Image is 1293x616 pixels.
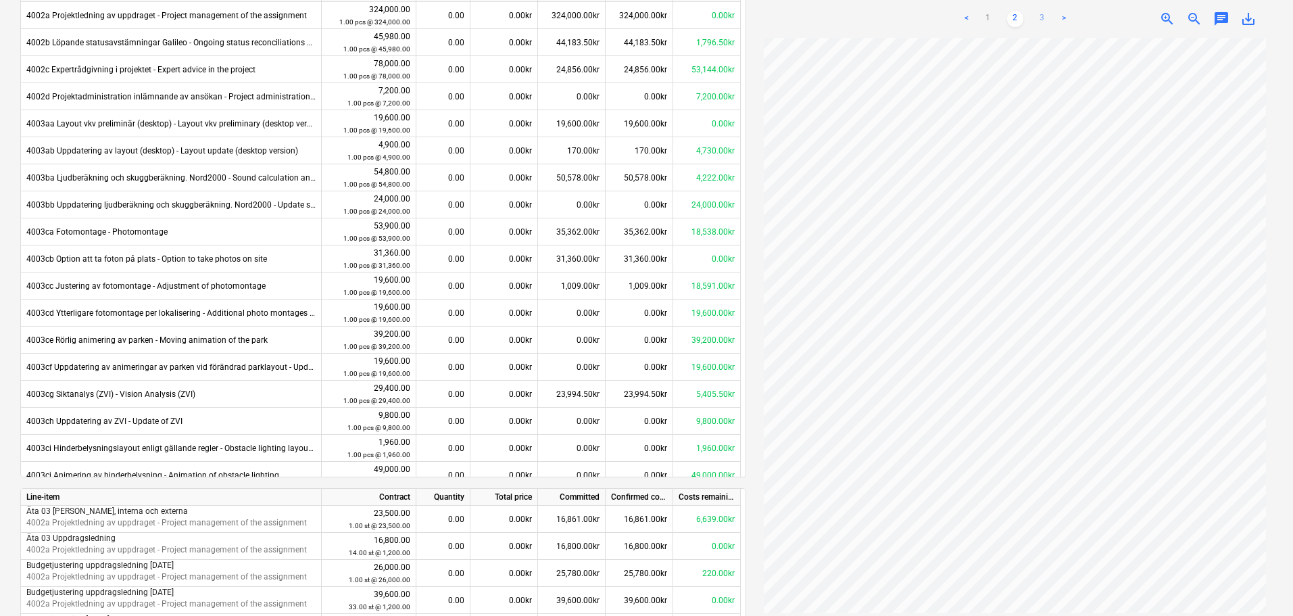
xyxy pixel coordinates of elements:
small: 1.00 pcs @ 4,900.00 [347,153,410,161]
small: 1.00 pcs @ 19,600.00 [343,289,410,296]
div: 19,600.00kr [673,354,741,381]
div: Confirmed costs [606,489,673,506]
span: 4003cg Siktanalys (ZVI) - Vision Analysis (ZVI) [26,389,195,399]
span: 4003cc Justering av fotomontage - Adjustment of photomontage [26,281,266,291]
div: 170.00kr [538,137,606,164]
span: 4002a Projektledning av uppdraget - Project management of the assignment [26,11,307,20]
div: 324,000.00kr [606,2,673,29]
div: 0.00 [416,587,470,614]
div: 1,960.00 [327,436,410,461]
div: Line-item [21,489,322,506]
div: 7,200.00 [327,85,410,110]
span: 4003ch Uppdatering av ZVI - Update of ZVI [26,417,182,426]
div: 24,000.00kr [673,191,741,218]
span: 4002d Projektadministration inlämnande av ansökan - Project administration submission of the appl... [26,92,421,101]
div: 0.00kr [470,2,538,29]
div: 49,000.00kr [673,462,741,489]
small: 1.00 pcs @ 9,800.00 [347,424,410,431]
div: 0.00kr [470,354,538,381]
span: 4002b Löpande statusavstämningar Galileo - Ongoing status reconciliations Galileo [26,38,332,47]
span: 4003cf Uppdatering av animeringar av parken vid förändrad parklayout - Updating animations of the... [26,362,527,372]
div: 0.00 [416,435,470,462]
div: 19,600.00kr [606,110,673,137]
div: 0.00 [416,2,470,29]
a: Page 2 is your current page [1007,11,1023,27]
div: 18,591.00kr [673,273,741,300]
div: 0.00 [416,533,470,560]
div: 0.00kr [606,83,673,110]
div: 44,183.50kr [606,29,673,56]
div: 0.00 [416,327,470,354]
div: 0.00 [416,110,470,137]
small: 1.00 pcs @ 19,600.00 [343,316,410,323]
a: Page 1 [980,11,996,27]
div: 0.00 [416,245,470,273]
iframe: Chat Widget [1225,551,1293,616]
div: 0.00kr [470,273,538,300]
div: 0.00kr [470,300,538,327]
div: 31,360.00kr [538,245,606,273]
span: 4003ba Ljudberäkning och skuggberäkning. Nord2000 - Sound calculation and shadow calculation. Nor... [26,173,430,183]
div: 19,600.00 [327,301,410,326]
div: 4,730.00kr [673,137,741,164]
a: Page 3 [1034,11,1050,27]
div: 0.00 [416,560,470,587]
small: 1.00 pcs @ 1,960.00 [347,451,410,458]
div: 4,222.00kr [673,164,741,191]
div: 0.00kr [470,29,538,56]
div: 0.00kr [470,110,538,137]
div: 0.00 [416,137,470,164]
div: 50,578.00kr [538,164,606,191]
div: 0.00kr [538,191,606,218]
div: 1,960.00kr [673,435,741,462]
div: 0.00 [416,300,470,327]
small: 1.00 pcs @ 7,200.00 [347,99,410,107]
span: 4003cb Option att ta foton på plats - Option to take photos on site [26,254,267,264]
div: 16,800.00kr [538,533,606,560]
div: 54,800.00 [327,166,410,191]
a: Previous page [958,11,975,27]
div: 35,362.00kr [538,218,606,245]
span: 4003cj Animering av hinderbelysning - Animation of obstacle lighting [26,471,279,480]
div: 50,578.00kr [606,164,673,191]
div: 0.00kr [470,408,538,435]
span: 4002a Projektledning av uppdraget - Project management of the assignment [26,572,307,582]
span: 4003cd Ytterligare fotomontage per lokalisering - Additional photo montages per location [26,308,353,318]
div: 0.00kr [470,587,538,614]
div: 0.00 [416,218,470,245]
div: 16,861.00kr [538,506,606,533]
small: 1.00 pcs @ 53,900.00 [343,235,410,242]
a: Next page [1056,11,1072,27]
div: 19,600.00 [327,112,410,137]
span: 4003ci Hinderbelysningslayout enligt gällande regler - Obstacle lighting layout according to curr... [26,444,432,453]
div: Total price [470,489,538,506]
div: 24,856.00kr [538,56,606,83]
div: 23,500.00 [327,507,410,532]
small: 1.00 st @ 23,500.00 [349,522,410,529]
div: Committed [538,489,606,506]
div: 5,405.50kr [673,381,741,408]
div: 0.00kr [673,245,741,273]
div: 24,856.00kr [606,56,673,83]
div: 0.00kr [470,381,538,408]
div: 0.00kr [470,327,538,354]
div: 0.00kr [470,560,538,587]
div: 53,900.00 [327,220,410,245]
div: 45,980.00 [327,30,410,55]
div: 39,600.00kr [538,587,606,614]
span: 4003ab Uppdatering av layout (desktop) - Layout update (desktop version) [26,146,298,156]
small: 1.00 pcs @ 39,200.00 [343,343,410,350]
span: 4002a Projektledning av uppdraget - Project management of the assignment [26,599,307,609]
div: 16,800.00 [327,534,410,559]
div: 0.00 [416,506,470,533]
small: 1.00 st @ 26,000.00 [349,576,410,584]
span: 4003aa Layout vkv preliminär (desktop) - Layout vkv preliminary (desktop version) [26,119,325,128]
span: Budgetjustering uppdragsledning dec 24 [26,588,174,597]
div: 170.00kr [606,137,673,164]
div: 26,000.00 [327,561,410,586]
div: 35,362.00kr [606,218,673,245]
div: 4,900.00 [327,139,410,164]
span: zoom_in [1159,11,1175,27]
div: 19,600.00 [327,355,410,380]
span: 4002a Projektledning av uppdraget - Project management of the assignment [26,518,307,527]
